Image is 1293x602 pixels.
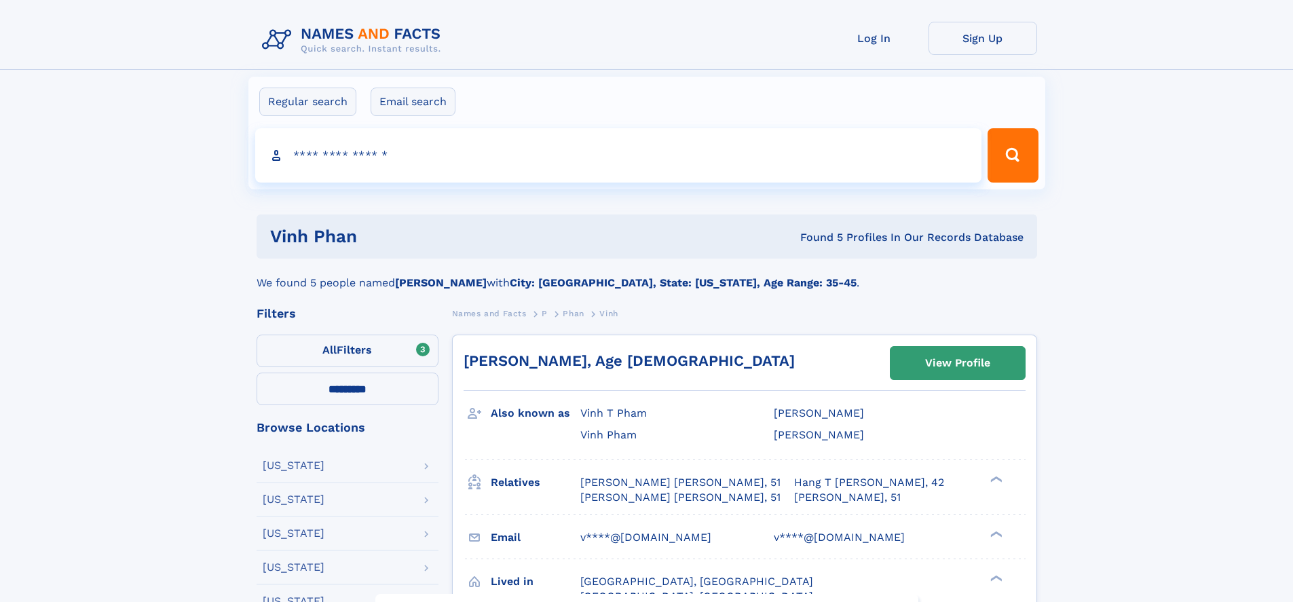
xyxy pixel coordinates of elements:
[322,343,337,356] span: All
[542,305,548,322] a: P
[929,22,1037,55] a: Sign Up
[259,88,356,116] label: Regular search
[563,309,584,318] span: Phan
[263,460,324,471] div: [US_STATE]
[270,228,579,245] h1: vinh phan
[491,402,580,425] h3: Also known as
[491,570,580,593] h3: Lived in
[925,347,990,379] div: View Profile
[255,128,982,183] input: search input
[257,259,1037,291] div: We found 5 people named with .
[988,128,1038,183] button: Search Button
[263,562,324,573] div: [US_STATE]
[257,335,438,367] label: Filters
[371,88,455,116] label: Email search
[395,276,487,289] b: [PERSON_NAME]
[491,526,580,549] h3: Email
[987,474,1003,483] div: ❯
[794,475,944,490] a: Hang T [PERSON_NAME], 42
[580,475,781,490] a: [PERSON_NAME] [PERSON_NAME], 51
[599,309,618,318] span: Vinh
[578,230,1024,245] div: Found 5 Profiles In Our Records Database
[257,307,438,320] div: Filters
[257,22,452,58] img: Logo Names and Facts
[563,305,584,322] a: Phan
[263,528,324,539] div: [US_STATE]
[542,309,548,318] span: P
[580,575,813,588] span: [GEOGRAPHIC_DATA], [GEOGRAPHIC_DATA]
[774,428,864,441] span: [PERSON_NAME]
[580,407,647,419] span: Vinh T Pham
[891,347,1025,379] a: View Profile
[263,494,324,505] div: [US_STATE]
[987,529,1003,538] div: ❯
[987,573,1003,582] div: ❯
[580,490,781,505] a: [PERSON_NAME] [PERSON_NAME], 51
[580,428,637,441] span: Vinh Pham
[820,22,929,55] a: Log In
[452,305,527,322] a: Names and Facts
[774,407,864,419] span: [PERSON_NAME]
[491,471,580,494] h3: Relatives
[464,352,795,369] a: [PERSON_NAME], Age [DEMOGRAPHIC_DATA]
[794,490,901,505] a: [PERSON_NAME], 51
[510,276,857,289] b: City: [GEOGRAPHIC_DATA], State: [US_STATE], Age Range: 35-45
[257,421,438,434] div: Browse Locations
